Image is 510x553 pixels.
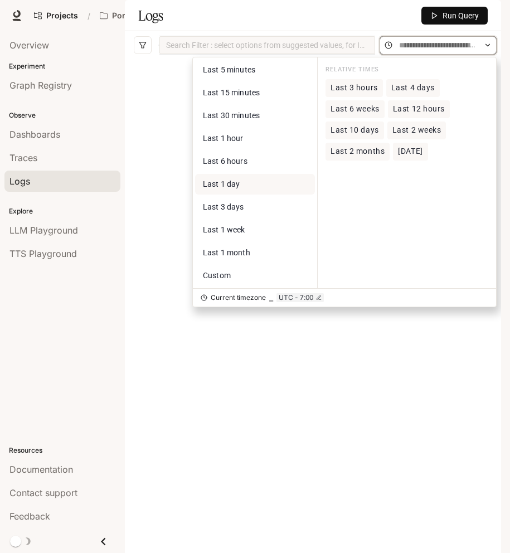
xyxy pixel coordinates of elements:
[195,197,315,217] button: Last 3 days
[83,10,95,22] div: /
[421,7,488,25] button: Run Query
[195,128,315,149] button: Last 1 hour
[331,125,379,135] span: Last 10 days
[203,271,231,280] span: Custom
[203,248,250,257] span: Last 1 month
[203,202,244,211] span: Last 3 days
[391,83,435,93] span: Last 4 days
[195,265,315,286] button: Custom
[326,100,385,118] button: Last 6 weeks
[203,180,240,188] span: Last 1 day
[279,293,314,302] span: UTC - 7:00
[276,293,324,302] button: UTC - 7:00
[46,11,78,21] span: Projects
[386,79,440,97] button: Last 4 days
[195,174,315,195] button: Last 1 day
[388,100,450,118] button: Last 12 hours
[392,125,441,135] span: Last 2 weeks
[134,36,152,54] button: filter
[203,65,255,74] span: Last 5 minutes
[326,79,383,97] button: Last 3 hours
[203,134,244,143] span: Last 1 hour
[195,242,315,263] button: Last 1 month
[326,65,488,79] div: RELATIVE TIMES
[387,122,446,139] button: Last 2 weeks
[203,111,260,120] span: Last 30 minutes
[195,105,315,126] button: Last 30 minutes
[203,225,245,234] span: Last 1 week
[195,83,315,103] button: Last 15 minutes
[331,104,380,114] span: Last 6 weeks
[112,11,168,21] p: Portal UI Tests
[380,55,444,66] article: Refreshed 16 sec ago
[326,143,390,161] button: Last 2 months
[443,9,479,22] span: Run Query
[138,4,163,27] h1: Logs
[203,88,260,97] span: Last 15 minutes
[211,293,266,302] span: Current timezone
[139,41,147,49] span: filter
[195,151,315,172] button: Last 6 hours
[29,4,83,27] a: Go to projects
[331,147,385,156] span: Last 2 months
[393,143,428,161] button: [DATE]
[195,60,315,80] button: Last 5 minutes
[95,4,185,27] button: All workspaces
[393,104,445,114] span: Last 12 hours
[195,220,315,240] button: Last 1 week
[398,147,422,156] span: [DATE]
[331,83,378,93] span: Last 3 hours
[269,293,273,302] div: ⎯
[326,122,384,139] button: Last 10 days
[203,157,247,166] span: Last 6 hours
